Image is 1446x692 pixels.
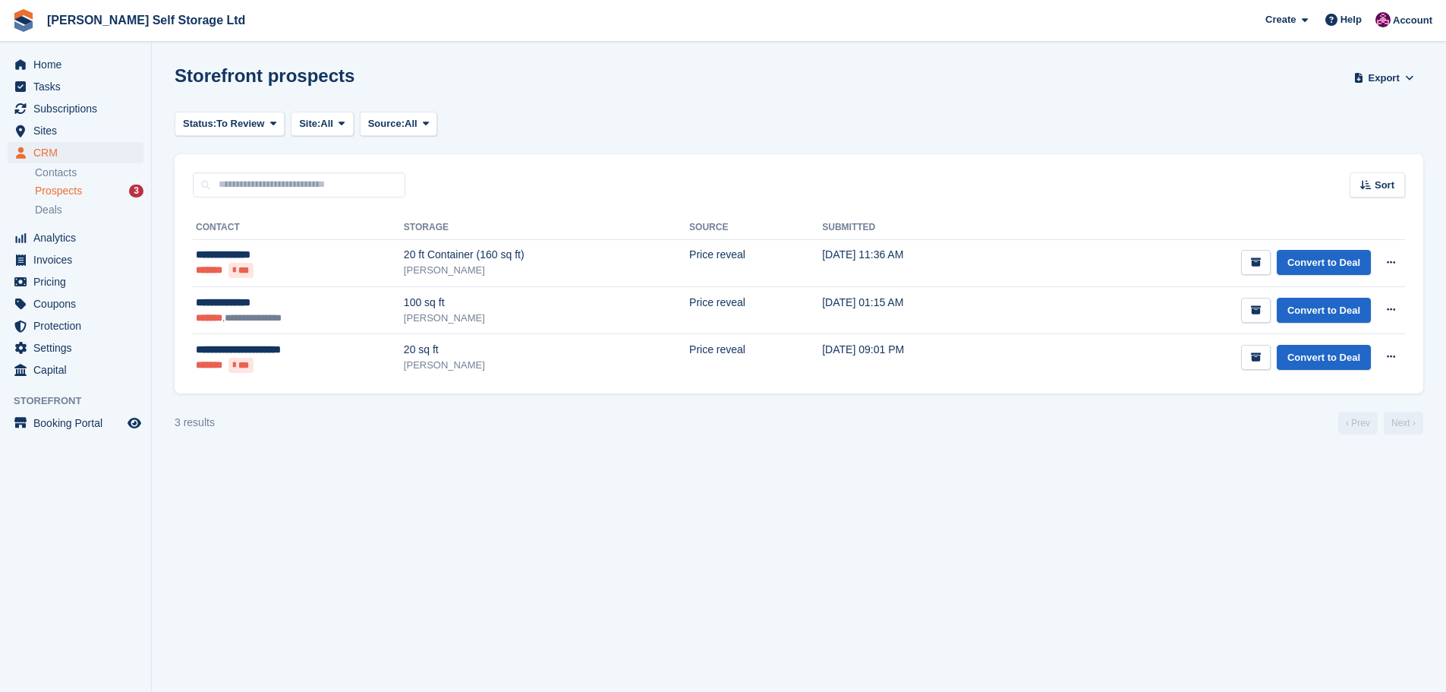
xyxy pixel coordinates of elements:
[33,359,124,381] span: Capital
[299,116,320,131] span: Site:
[404,295,689,311] div: 100 sq ft
[35,184,82,198] span: Prospects
[689,216,822,240] th: Source
[33,249,124,270] span: Invoices
[33,412,124,434] span: Booking Portal
[33,337,124,359] span: Settings
[8,249,143,270] a: menu
[33,98,124,119] span: Subscriptions
[404,247,689,263] div: 20 ft Container (160 sq ft)
[175,112,285,137] button: Status: To Review
[35,202,143,218] a: Deals
[8,293,143,314] a: menu
[8,142,143,163] a: menu
[404,311,689,326] div: [PERSON_NAME]
[689,334,822,381] td: Price reveal
[1350,65,1417,90] button: Export
[1375,178,1394,193] span: Sort
[1340,12,1362,27] span: Help
[35,203,62,217] span: Deals
[822,287,1016,334] td: [DATE] 01:15 AM
[33,271,124,292] span: Pricing
[175,65,354,86] h1: Storefront prospects
[8,227,143,248] a: menu
[404,263,689,278] div: [PERSON_NAME]
[1369,71,1400,86] span: Export
[8,54,143,75] a: menu
[193,216,404,240] th: Contact
[8,337,143,359] a: menu
[320,116,333,131] span: All
[822,216,1016,240] th: Submitted
[360,112,438,137] button: Source: All
[175,415,215,431] div: 3 results
[33,54,124,75] span: Home
[822,334,1016,381] td: [DATE] 09:01 PM
[35,166,143,180] a: Contacts
[33,120,124,141] span: Sites
[8,76,143,97] a: menu
[689,287,822,334] td: Price reveal
[129,185,143,197] div: 3
[1384,412,1423,434] a: Next
[1393,13,1432,28] span: Account
[1338,412,1378,434] a: Previous
[404,358,689,373] div: [PERSON_NAME]
[1277,345,1371,370] a: Convert to Deal
[405,116,417,131] span: All
[8,98,143,119] a: menu
[8,120,143,141] a: menu
[1277,298,1371,323] a: Convert to Deal
[33,142,124,163] span: CRM
[216,116,264,131] span: To Review
[33,227,124,248] span: Analytics
[8,359,143,381] a: menu
[404,216,689,240] th: Storage
[35,183,143,199] a: Prospects 3
[33,76,124,97] span: Tasks
[8,271,143,292] a: menu
[1265,12,1296,27] span: Create
[125,414,143,432] a: Preview store
[291,112,354,137] button: Site: All
[14,393,151,409] span: Storefront
[689,239,822,287] td: Price reveal
[41,8,251,33] a: [PERSON_NAME] Self Storage Ltd
[8,315,143,337] a: menu
[8,412,143,434] a: menu
[1277,250,1371,275] a: Convert to Deal
[404,342,689,358] div: 20 sq ft
[33,315,124,337] span: Protection
[183,116,216,131] span: Status:
[1335,412,1426,434] nav: Page
[12,9,35,32] img: stora-icon-8386f47178a22dfd0bd8f6a31ec36ba5ce8667c1dd55bd0f319d3a0aa187defe.svg
[368,116,405,131] span: Source:
[822,239,1016,287] td: [DATE] 11:36 AM
[1375,12,1391,27] img: Lydia Wild
[33,293,124,314] span: Coupons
